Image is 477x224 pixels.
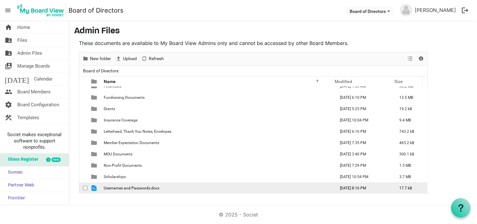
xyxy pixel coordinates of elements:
span: Upload [122,55,137,63]
button: New folder [81,55,112,63]
div: View [405,52,416,65]
span: Frontier [5,192,25,205]
a: Board of Directors [69,4,124,17]
span: Scholarships [104,175,126,179]
span: folder_shared [5,34,12,47]
td: checkbox [79,126,87,137]
td: checkbox [79,103,87,115]
span: Non-Profit Documents [104,163,142,168]
button: logout [459,4,472,17]
td: MOU Documents is template cell column header Name [102,148,333,160]
td: Insurance Coverage is template cell column header Name [102,115,333,126]
td: June 10, 2025 3:40 PM column header Modified [333,148,393,160]
button: View dropdownbutton [407,55,414,63]
span: Refresh [148,55,164,63]
div: New folder [80,52,113,65]
td: 17.7 kB is template cell column header Size [393,182,428,194]
td: July 01, 2025 10:54 PM column header Modified [333,171,393,182]
td: Grants is template cell column header Name [102,103,333,115]
td: 465.2 kB is template cell column header Size [393,137,428,148]
td: 1.5 MB is template cell column header Size [393,160,428,171]
span: Fundraising Documents [104,95,145,100]
a: My Board View Logo [15,3,69,18]
img: no-profile-picture.svg [400,4,413,16]
span: Modified [335,79,352,84]
td: is template cell column header type [87,115,102,126]
span: Letterhead, Thank You Notes, Envelopes [104,129,171,134]
td: checkbox [79,171,87,182]
td: checkbox [79,182,87,194]
span: Usernames and Passwords.docx [104,186,159,190]
td: is template cell column header type [87,126,102,137]
td: June 13, 2025 8:16 PM column header Modified [333,182,393,194]
img: My Board View Logo [15,3,66,18]
td: February 22, 2024 10:04 PM column header Modified [333,115,393,126]
div: new [52,158,61,162]
span: switch_account [5,60,12,72]
a: [PERSON_NAME] [413,4,459,16]
span: people [5,86,12,98]
td: is template cell column header type [87,148,102,160]
span: Templates [17,111,39,124]
span: settings [5,98,12,111]
span: Board Configuration [17,98,59,111]
td: Usernames and Passwords.docx is template cell column header Name [102,182,333,194]
td: July 20, 2024 7:35 PM column header Modified [333,137,393,148]
td: checkbox [79,137,87,148]
td: is template cell column header type [87,182,102,194]
td: Letterhead, Thank You Notes, Envelopes is template cell column header Name [102,126,333,137]
span: Board Members [17,86,51,98]
td: is template cell column header type [87,160,102,171]
td: 9.4 MB is template cell column header Size [393,115,428,126]
td: Member Expectation Documents is template cell column header Name [102,137,333,148]
td: checkbox [79,115,87,126]
div: Details [416,52,427,65]
td: 743.2 kB is template cell column header Size [393,126,428,137]
td: August 11, 2022 6:16 PM column header Modified [333,126,393,137]
span: Calendar [34,73,53,85]
span: Financials [104,84,121,88]
td: is template cell column header type [87,103,102,115]
span: home [5,21,12,34]
span: construction [5,111,12,124]
td: is template cell column header type [87,171,102,182]
span: Files [17,34,27,47]
td: checkbox [79,92,87,103]
p: These documents are available to My Board View Admins only and cannot be accessed by other Board ... [79,39,428,47]
span: Home [17,21,30,34]
button: Refresh [140,55,165,63]
span: Insurance Coverage [104,118,137,122]
td: Scholarships is template cell column header Name [102,171,333,182]
td: 13.5 MB is template cell column header Size [393,92,428,103]
a: © 2025 - Societ [219,211,258,218]
td: checkbox [79,148,87,160]
td: July 14, 2025 6:10 PM column header Modified [333,92,393,103]
td: checkbox [79,160,87,171]
td: July 04, 2023 5:25 PM column header Modified [333,103,393,115]
span: Member Expectation Documents [104,141,159,145]
span: Partner Web [5,179,34,192]
span: Sumac [5,166,23,179]
span: folder_shared [5,47,12,59]
td: Non-Profit Documents is template cell column header Name [102,160,333,171]
span: Societ makes exceptional software to support nonprofits. [3,132,66,150]
td: 3.7 MB is template cell column header Size [393,171,428,182]
button: Upload [114,55,138,63]
span: Name [104,79,116,84]
span: Size [394,79,403,84]
button: Board of Directors dropdownbutton [346,7,394,15]
div: Refresh [139,52,166,65]
td: is template cell column header type [87,92,102,103]
span: Grants [104,107,115,111]
span: Glass Register [5,154,38,166]
td: 300.1 kB is template cell column header Size [393,148,428,160]
span: MOU Documents [104,152,132,156]
span: [DATE] [5,73,29,85]
h3: Admin Files [74,26,472,37]
td: is template cell column header type [87,137,102,148]
span: Admin Files [17,47,42,59]
td: 19.2 kB is template cell column header Size [393,103,428,115]
td: Fundraising Documents is template cell column header Name [102,92,333,103]
span: Manage Boards [17,60,50,72]
span: New folder [89,55,112,63]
